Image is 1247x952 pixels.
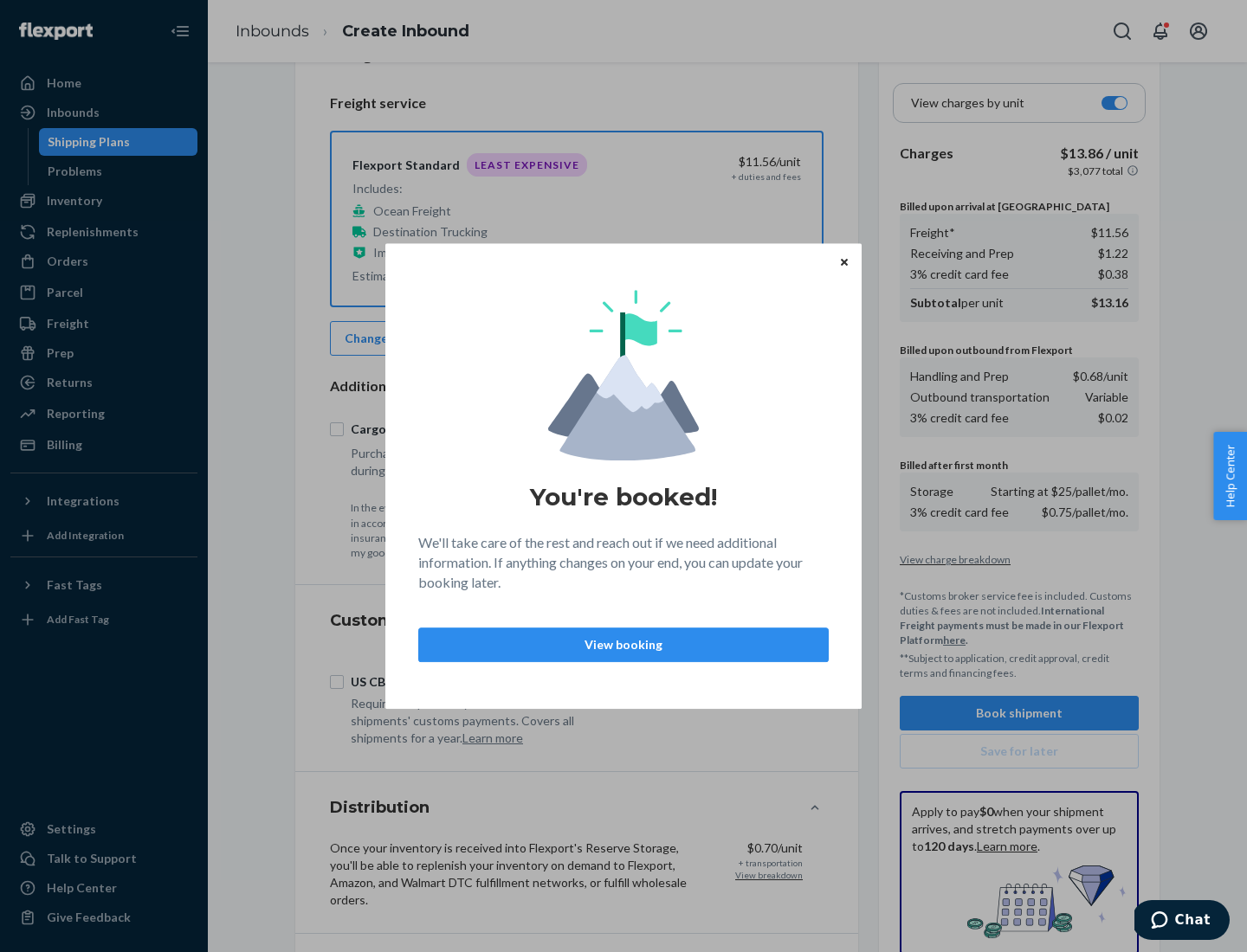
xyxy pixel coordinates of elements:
h1: You're booked! [530,481,717,512]
span: Chat [41,12,76,28]
p: We'll take care of the rest and reach out if we need additional information. If anything changes ... [418,533,829,593]
button: View booking [418,627,829,662]
button: Close [836,252,853,271]
img: svg+xml,%3Csvg%20viewBox%3D%220%200%20174%20197%22%20fill%3D%22none%22%20xmlns%3D%22http%3A%2F%2F... [548,290,699,460]
p: View booking [433,636,814,653]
